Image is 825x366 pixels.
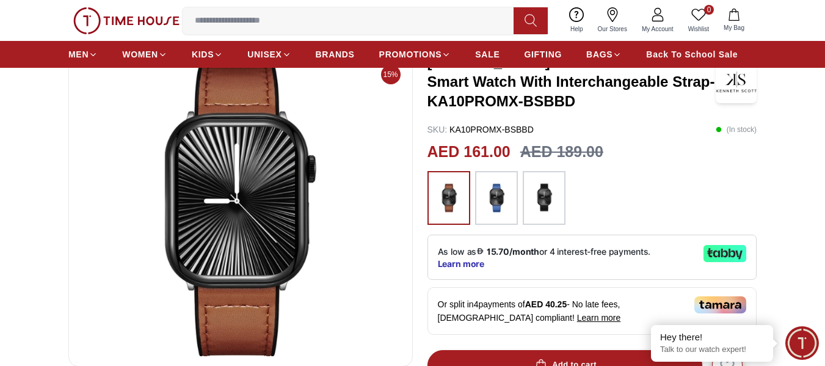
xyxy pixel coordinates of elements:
[316,43,355,65] a: BRANDS
[379,43,451,65] a: PROMOTIONS
[563,5,591,36] a: Help
[681,5,716,36] a: 0Wishlist
[427,287,757,335] div: Or split in 4 payments of - No late fees, [DEMOGRAPHIC_DATA] compliant!
[524,43,562,65] a: GIFTING
[586,43,622,65] a: BAGS
[434,177,464,219] img: ...
[73,7,180,34] img: ...
[427,141,511,164] h2: AED 161.00
[79,63,402,356] img: Kenneth Scott Unisex Multi Color Dial Smart Watch With Interchangeable Strap-KA10PROMX-BSBBD
[646,43,738,65] a: Back To School Sale
[68,48,89,60] span: MEN
[660,345,764,355] p: Talk to our watch expert!
[481,177,512,219] img: ...
[192,43,223,65] a: KIDS
[68,43,98,65] a: MEN
[192,48,214,60] span: KIDS
[694,296,746,313] img: Tamara
[591,5,634,36] a: Our Stores
[577,313,621,323] span: Learn more
[475,48,500,60] span: SALE
[520,141,603,164] h3: AED 189.00
[316,48,355,60] span: BRANDS
[122,48,158,60] span: WOMEN
[716,60,757,103] img: Kenneth Scott Unisex Multi Color Dial Smart Watch With Interchangeable Strap-KA10PROMX-BSBBD
[379,48,442,60] span: PROMOTIONS
[716,6,752,35] button: My Bag
[427,125,448,134] span: SKU :
[683,24,714,34] span: Wishlist
[247,43,291,65] a: UNISEX
[475,43,500,65] a: SALE
[646,48,738,60] span: Back To School Sale
[716,123,757,136] p: ( In stock )
[719,23,749,32] span: My Bag
[704,5,714,15] span: 0
[637,24,678,34] span: My Account
[427,53,716,111] h3: [PERSON_NAME] Unisex Multi Color Dial Smart Watch With Interchangeable Strap-KA10PROMX-BSBBD
[247,48,282,60] span: UNISEX
[660,331,764,343] div: Hey there!
[524,48,562,60] span: GIFTING
[381,65,401,84] span: 15%
[565,24,588,34] span: Help
[525,299,567,309] span: AED 40.25
[593,24,632,34] span: Our Stores
[785,326,819,360] div: Chat Widget
[122,43,167,65] a: WOMEN
[529,177,559,219] img: ...
[427,123,534,136] p: KA10PROMX-BSBBD
[586,48,612,60] span: BAGS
